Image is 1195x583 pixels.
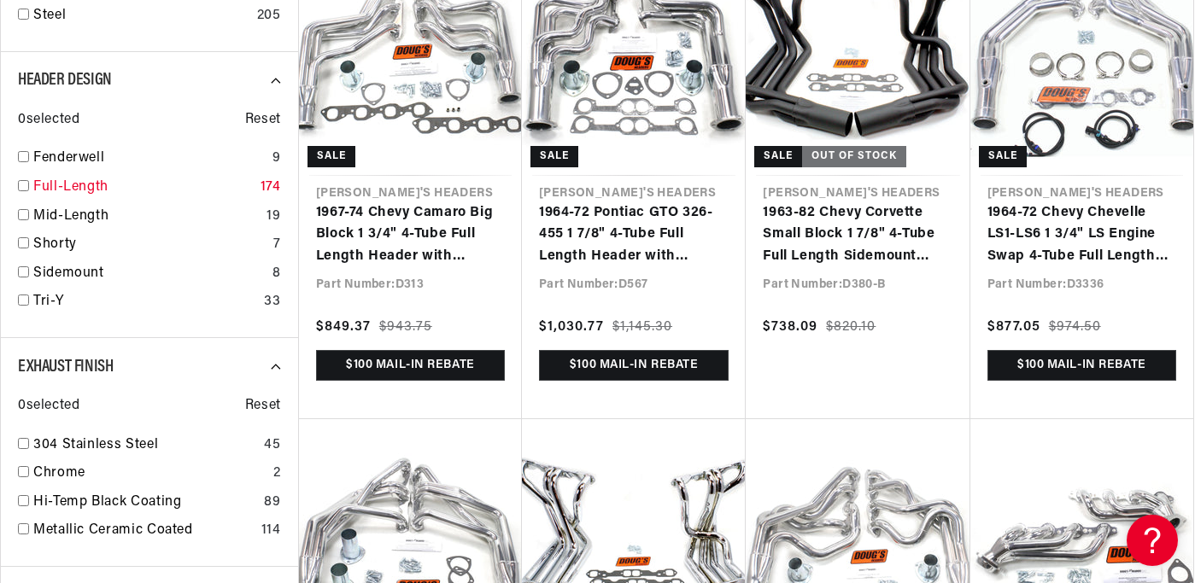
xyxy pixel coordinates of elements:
span: Exhaust Finish [18,359,113,376]
div: 45 [264,434,280,457]
span: 0 selected [18,109,79,131]
a: Metallic Ceramic Coated [33,520,255,542]
a: 1964-72 Chevy Chevelle LS1-LS6 1 3/4" LS Engine Swap 4-Tube Full Length Header with Metallic Cera... [987,202,1176,268]
div: 89 [264,492,280,514]
span: 0 selected [18,395,79,417]
a: Sidemount [33,263,266,285]
div: 205 [257,5,281,27]
a: Chrome [33,463,267,485]
a: Fenderwell [33,148,266,170]
a: 1963-82 Chevy Corvette Small Block 1 7/8" 4-Tube Full Length Sidemount Header with Hi-Temp Black ... [763,202,952,268]
div: 7 [273,234,281,256]
a: Full-Length [33,177,254,199]
div: 19 [267,206,280,228]
span: Reset [245,395,281,417]
a: 304 Stainless Steel [33,434,257,457]
a: 1967-74 Chevy Camaro Big Block 1 3/4" 4-Tube Full Length Header with Metallic Ceramic Coating [316,202,505,268]
div: 9 [272,148,281,170]
span: Reset [245,109,281,131]
div: 33 [264,291,280,313]
a: Tri-Y [33,291,257,313]
div: 2 [273,463,281,485]
a: Mid-Length [33,206,260,228]
a: Shorty [33,234,267,256]
span: Header Design [18,72,112,89]
div: 114 [261,520,281,542]
div: 8 [272,263,281,285]
a: 1964-72 Pontiac GTO 326-455 1 7/8" 4-Tube Full Length Header with Metallic Ceramic Coating [539,202,729,268]
a: Steel [33,5,250,27]
a: Hi-Temp Black Coating [33,492,257,514]
div: 174 [261,177,281,199]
